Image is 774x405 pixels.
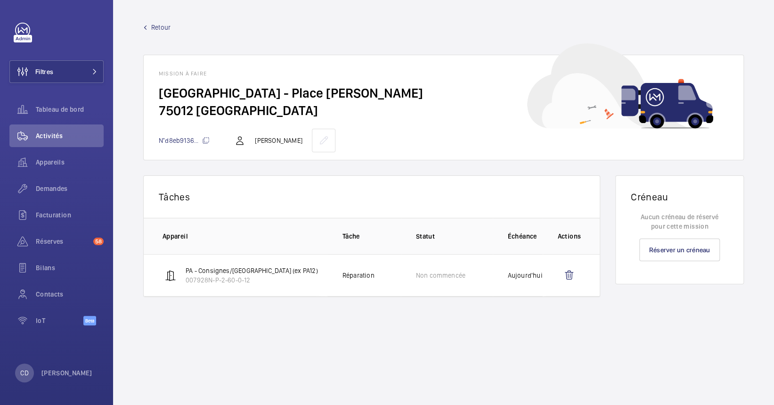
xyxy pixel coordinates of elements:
[558,231,581,241] p: Actions
[9,60,104,83] button: Filtres
[159,191,585,203] p: Tâches
[41,368,92,378] p: [PERSON_NAME]
[36,105,104,114] span: Tableau de bord
[83,316,96,325] span: Beta
[159,137,210,144] span: N°d8eb9136...
[165,270,176,281] img: automatic_door.svg
[36,131,104,141] span: Activités
[36,157,104,167] span: Appareils
[36,289,104,299] span: Contacts
[342,231,401,241] p: Tâche
[36,210,104,220] span: Facturation
[159,102,728,119] h2: 75012 [GEOGRAPHIC_DATA]
[36,263,104,273] span: Bilans
[631,212,728,231] p: Aucun créneau de réservé pour cette mission
[35,67,53,76] span: Filtres
[159,84,728,102] h2: [GEOGRAPHIC_DATA] - Place [PERSON_NAME]
[159,70,728,77] h1: Mission à faire
[639,239,720,261] a: Réserver un créneau
[186,266,318,275] p: PA - Consignes/[GEOGRAPHIC_DATA] (ex PA12)
[416,271,465,280] p: Non commencée
[186,275,318,285] p: 007928N-P-2-60-0-12
[255,136,302,145] p: [PERSON_NAME]
[151,23,171,32] span: Retour
[36,237,90,246] span: Réserves
[93,238,104,245] span: 58
[342,271,375,280] p: Réparation
[631,191,728,203] h1: Créneau
[36,316,83,325] span: IoT
[163,231,327,241] p: Appareil
[416,231,493,241] p: Statut
[508,271,543,280] p: Aujourd'hui
[527,43,713,129] img: car delivery
[508,231,543,241] p: Échéance
[20,368,28,378] p: CD
[36,184,104,193] span: Demandes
